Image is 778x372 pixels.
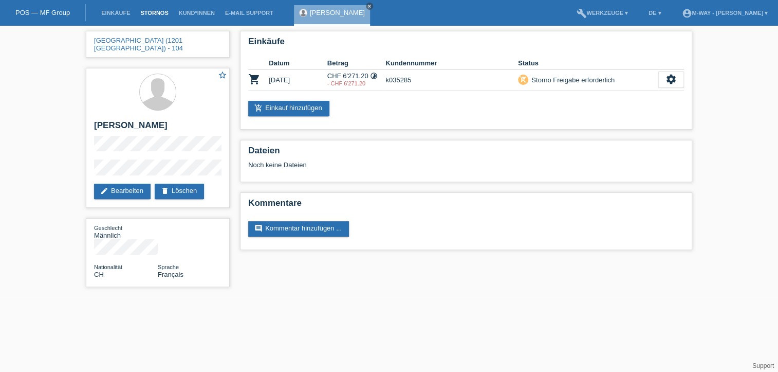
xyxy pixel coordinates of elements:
[100,187,108,195] i: edit
[681,8,692,19] i: account_circle
[15,9,70,16] a: POS — MF Group
[218,70,227,80] i: star_border
[366,3,373,10] a: close
[528,75,615,85] div: Storno Freigabe erforderlich
[161,187,169,195] i: delete
[571,10,633,16] a: buildWerkzeuge ▾
[248,146,684,161] h2: Dateien
[254,104,263,112] i: add_shopping_cart
[269,57,327,69] th: Datum
[94,120,221,136] h2: [PERSON_NAME]
[94,37,183,52] a: [GEOGRAPHIC_DATA] (1201 [GEOGRAPHIC_DATA]) - 104
[518,57,658,69] th: Status
[158,271,183,278] span: Français
[158,264,179,270] span: Sprache
[367,4,372,9] i: close
[676,10,773,16] a: account_circlem-way - [PERSON_NAME] ▾
[248,73,261,85] i: POSP00026856
[248,37,684,52] h2: Einkäufe
[385,57,518,69] th: Kundennummer
[327,69,386,91] td: CHF 6'271.20
[576,8,586,19] i: build
[269,69,327,91] td: [DATE]
[327,57,386,69] th: Betrag
[254,224,263,233] i: comment
[643,10,666,16] a: DE ▾
[327,80,386,86] div: 30.08.2025 / veut rajouter un cadenas
[248,161,562,169] div: Noch keine Dateien
[248,221,349,237] a: commentKommentar hinzufügen ...
[310,9,365,16] a: [PERSON_NAME]
[248,101,329,116] a: add_shopping_cartEinkauf hinzufügen
[370,72,378,80] i: Fixe Raten (24 Raten)
[220,10,279,16] a: E-Mail Support
[155,184,204,199] a: deleteLöschen
[94,225,122,231] span: Geschlecht
[248,198,684,214] h2: Kommentare
[520,76,527,83] i: remove_shopping_cart
[665,74,677,85] i: settings
[218,70,227,81] a: star_border
[94,224,158,239] div: Männlich
[385,69,518,91] td: k035285
[135,10,173,16] a: Stornos
[94,264,122,270] span: Nationalität
[752,362,774,369] a: Support
[94,271,104,278] span: Schweiz
[174,10,220,16] a: Kund*innen
[96,10,135,16] a: Einkäufe
[94,184,151,199] a: editBearbeiten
